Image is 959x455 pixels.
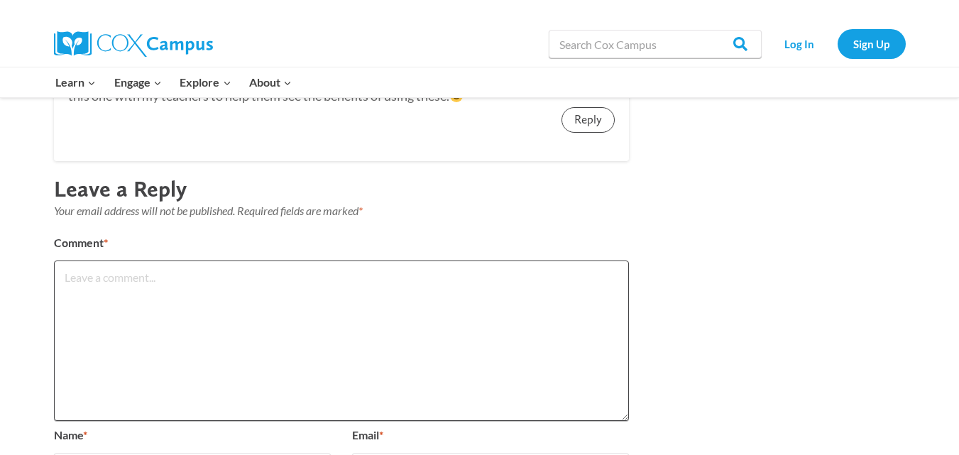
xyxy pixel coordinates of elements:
img: Cox Campus [54,31,213,57]
h3: Leave a Reply [54,175,629,202]
button: Child menu of About [240,67,301,97]
nav: Primary Navigation [47,67,301,97]
span: Your email address will not be published. [54,204,235,217]
input: Search Cox Campus [549,30,762,58]
nav: Secondary Navigation [769,29,906,58]
label: Comment [54,236,571,255]
a: Sign Up [838,29,906,58]
label: Email [352,428,601,447]
button: Child menu of Explore [171,67,241,97]
button: Child menu of Engage [105,67,171,97]
span: Required fields are marked [237,204,363,217]
a: Log In [769,29,831,58]
label: Name [54,428,303,447]
a: Reply to Jessica Scott [561,107,615,133]
button: Child menu of Learn [47,67,106,97]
